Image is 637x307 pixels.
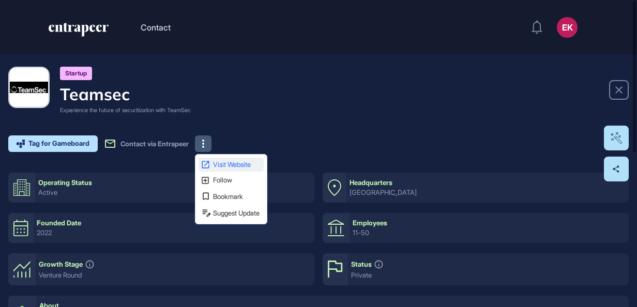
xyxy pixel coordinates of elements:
[28,140,89,147] span: Tag for Gameboard
[10,82,48,93] img: Teamsec-logo
[60,106,191,115] div: Experience the future of securitization with TeamSec
[199,206,264,221] button: Suggest Update
[120,140,189,148] span: Contact via Entrapeer
[37,219,81,227] div: Founded Date
[213,177,262,183] span: Follow
[353,229,626,237] div: 11-50
[213,161,262,168] span: Visit Website
[350,179,392,187] div: Headquarters
[195,135,211,152] button: Visit WebsiteFollowBookmarkSuggest Update
[199,158,264,172] a: Visit Website
[38,179,92,187] div: Operating Status
[60,84,191,104] h4: Teamsec
[557,17,578,38] button: EK
[213,210,262,217] span: Suggest Update
[351,260,372,268] div: Status
[38,189,311,196] div: active
[351,271,626,279] div: private
[199,174,264,188] button: Follow
[39,271,311,279] div: Venture Round
[39,260,83,268] div: Growth Stage
[48,23,110,40] a: entrapeer-logo
[104,135,189,152] button: Contact via Entrapeer
[199,189,264,204] button: Bookmark
[353,219,387,227] div: Employees
[37,229,311,237] div: 2022
[213,193,262,200] span: Bookmark
[141,21,171,34] button: Contact
[350,189,626,196] div: [GEOGRAPHIC_DATA]
[60,67,92,80] div: Startup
